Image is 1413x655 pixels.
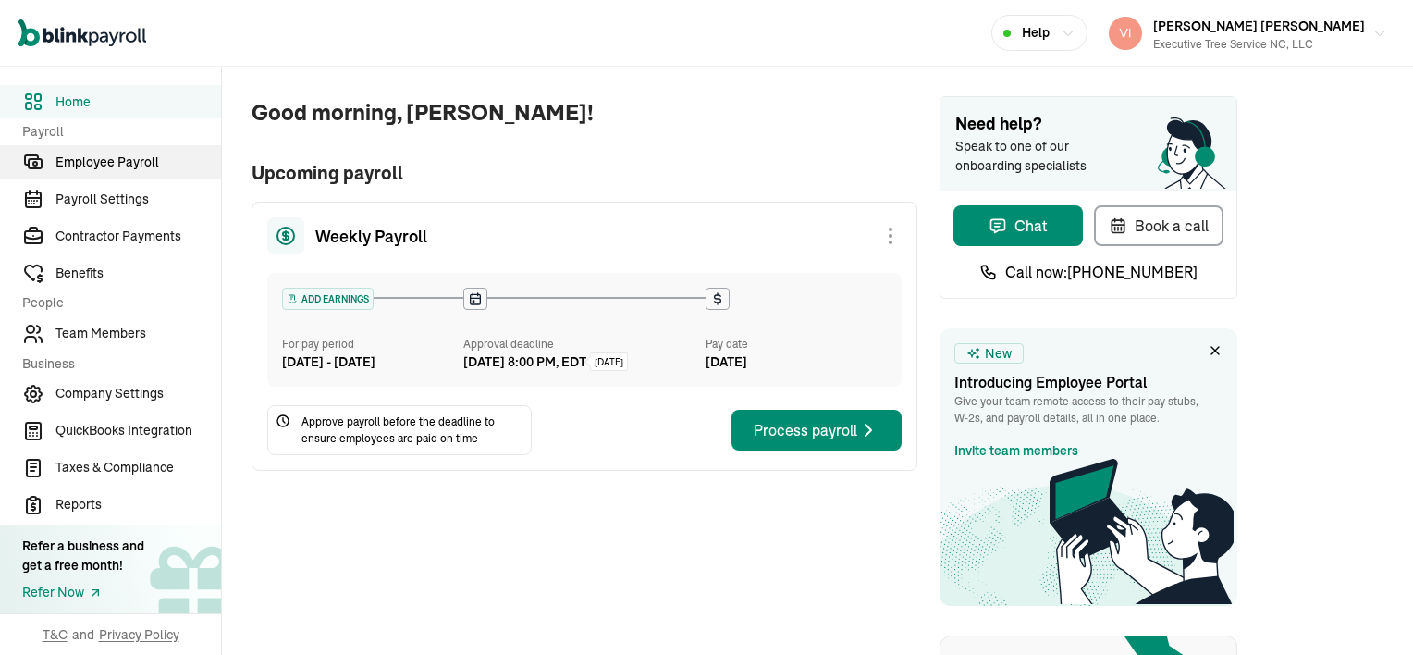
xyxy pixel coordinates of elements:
button: Process payroll [731,410,902,451]
div: Process payroll [754,419,879,441]
span: Help [1022,23,1050,43]
div: Pay date [706,336,887,352]
span: Privacy Policy [99,625,179,644]
span: Payroll Settings [55,190,221,209]
span: Team Members [55,324,221,343]
h3: Introducing Employee Portal [954,371,1223,393]
span: Approve payroll before the deadline to ensure employees are paid on time [301,414,523,447]
a: Refer Now [22,583,144,602]
span: Good morning, [PERSON_NAME]! [252,96,917,130]
span: New [985,344,1012,364]
div: [DATE] 8:00 PM, EDT [463,352,586,372]
div: Refer a business and get a free month! [22,537,144,575]
span: Upcoming payroll [252,159,917,187]
span: People [22,293,210,313]
iframe: Chat Widget [1321,566,1413,655]
button: [PERSON_NAME] [PERSON_NAME]Executive Tree Service NC, LLC [1101,10,1395,56]
span: Call now: [PHONE_NUMBER] [1005,261,1198,283]
div: Approval deadline [463,336,698,352]
button: Book a call [1094,205,1223,246]
span: Weekly Payroll [315,224,427,249]
span: Speak to one of our onboarding specialists [955,137,1112,176]
p: Give your team remote access to their pay stubs, W‑2s, and payroll details, all in one place. [954,393,1223,426]
div: For pay period [282,336,463,352]
div: Executive Tree Service NC, LLC [1153,36,1365,53]
span: Reports [55,495,221,514]
span: Employee Payroll [55,153,221,172]
span: Payroll [22,122,210,142]
span: Business [22,354,210,374]
a: Invite team members [954,441,1078,461]
div: [DATE] [706,352,887,372]
span: T&C [43,625,68,644]
div: ADD EARNINGS [283,289,373,309]
nav: Global [18,6,146,60]
span: QuickBooks Integration [55,421,221,440]
div: Book a call [1109,215,1209,237]
button: Help [991,15,1087,51]
span: Contractor Payments [55,227,221,246]
span: Benefits [55,264,221,283]
span: Taxes & Compliance [55,458,221,477]
div: Chat [989,215,1048,237]
button: Chat [953,205,1083,246]
div: [DATE] - [DATE] [282,352,463,372]
span: Need help? [955,112,1222,137]
span: Company Settings [55,384,221,403]
span: Home [55,93,221,112]
span: [DATE] [595,355,623,369]
span: [PERSON_NAME] [PERSON_NAME] [1153,18,1365,34]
